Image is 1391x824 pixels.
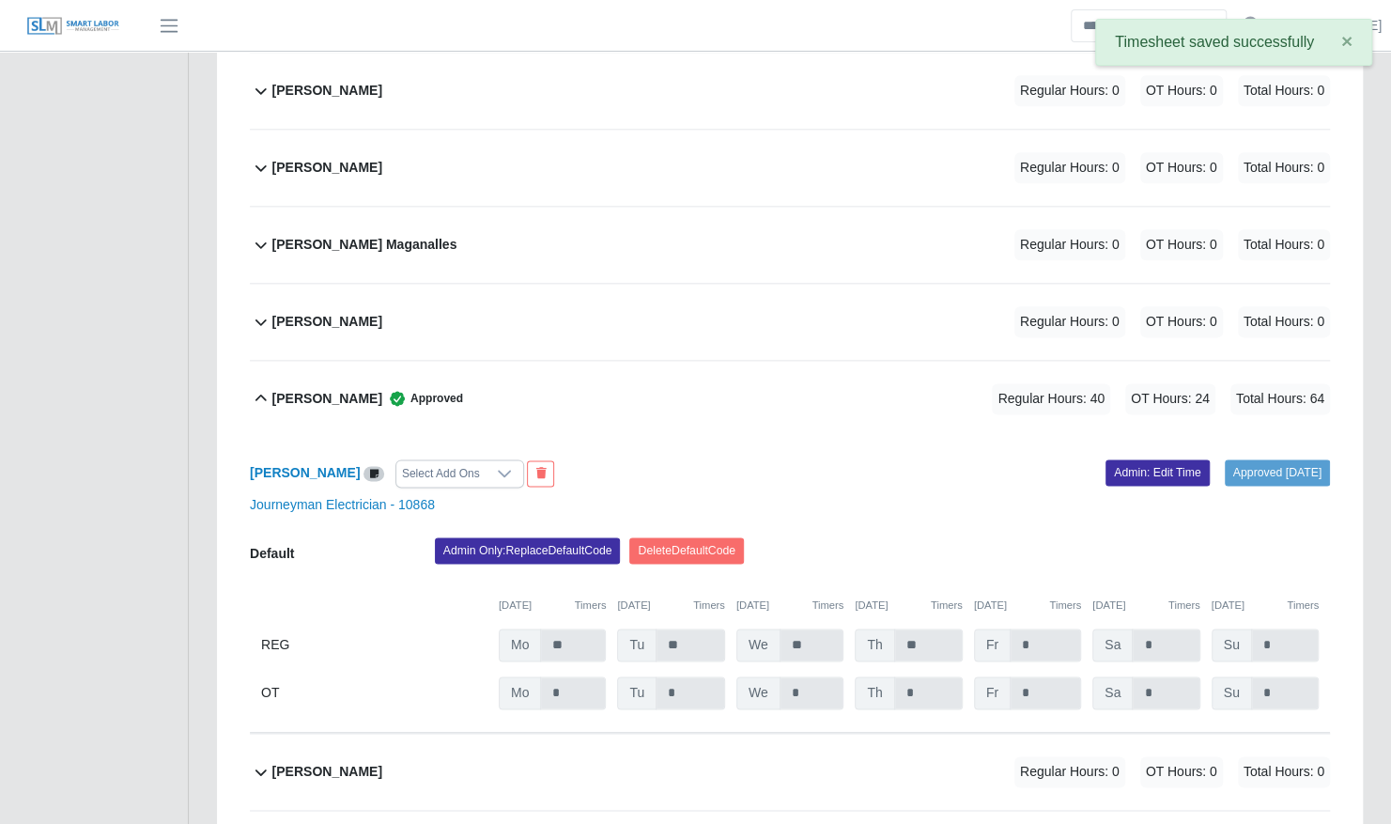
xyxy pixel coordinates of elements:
[261,629,487,661] div: REG
[931,598,963,614] button: Timers
[250,207,1330,283] button: [PERSON_NAME] Maganalles Regular Hours: 0 OT Hours: 0 Total Hours: 0
[1238,152,1330,183] span: Total Hours: 0
[1274,16,1382,36] a: [PERSON_NAME]
[272,312,382,332] b: [PERSON_NAME]
[1014,306,1125,337] span: Regular Hours: 0
[1287,598,1319,614] button: Timers
[1092,598,1199,614] div: [DATE]
[1014,75,1125,106] span: Regular Hours: 0
[1105,459,1210,486] a: Admin: Edit Time
[617,629,657,661] span: Tu
[1230,383,1330,414] span: Total Hours: 64
[1140,75,1223,106] span: OT Hours: 0
[974,629,1011,661] span: Fr
[1140,152,1223,183] span: OT Hours: 0
[527,460,554,487] button: End Worker & Remove from the Timesheet
[974,676,1011,709] span: Fr
[382,389,463,408] span: Approved
[250,734,1330,810] button: [PERSON_NAME] Regular Hours: 0 OT Hours: 0 Total Hours: 0
[617,598,724,614] div: [DATE]
[272,81,382,101] b: [PERSON_NAME]
[250,546,294,561] b: Default
[1140,756,1223,787] span: OT Hours: 0
[1014,152,1125,183] span: Regular Hours: 0
[1238,306,1330,337] span: Total Hours: 0
[855,629,894,661] span: Th
[855,598,962,614] div: [DATE]
[575,598,607,614] button: Timers
[1014,229,1125,260] span: Regular Hours: 0
[1014,756,1125,787] span: Regular Hours: 0
[1095,19,1372,66] div: Timesheet saved successfully
[250,130,1330,206] button: [PERSON_NAME] Regular Hours: 0 OT Hours: 0 Total Hours: 0
[1238,756,1330,787] span: Total Hours: 0
[363,465,384,480] a: View/Edit Notes
[1092,629,1133,661] span: Sa
[1341,30,1352,52] span: ×
[811,598,843,614] button: Timers
[499,676,541,709] span: Mo
[1071,9,1227,42] input: Search
[1238,75,1330,106] span: Total Hours: 0
[272,762,382,782] b: [PERSON_NAME]
[261,676,487,709] div: OT
[396,460,486,487] div: Select Add Ons
[617,676,657,709] span: Tu
[1140,306,1223,337] span: OT Hours: 0
[250,497,435,512] a: Journeyman Electrician - 10868
[736,629,781,661] span: We
[250,361,1330,437] button: [PERSON_NAME] Approved Regular Hours: 40 OT Hours: 24 Total Hours: 64
[26,16,120,37] img: SLM Logo
[1049,598,1081,614] button: Timers
[1140,229,1223,260] span: OT Hours: 0
[1092,676,1133,709] span: Sa
[272,235,457,255] b: [PERSON_NAME] Maganalles
[974,598,1081,614] div: [DATE]
[629,537,744,564] button: DeleteDefaultCode
[499,629,541,661] span: Mo
[1212,676,1252,709] span: Su
[499,598,606,614] div: [DATE]
[992,383,1110,414] span: Regular Hours: 40
[250,284,1330,360] button: [PERSON_NAME] Regular Hours: 0 OT Hours: 0 Total Hours: 0
[272,389,382,409] b: [PERSON_NAME]
[1125,383,1215,414] span: OT Hours: 24
[272,158,382,178] b: [PERSON_NAME]
[1212,598,1319,614] div: [DATE]
[1168,598,1200,614] button: Timers
[1212,629,1252,661] span: Su
[250,53,1330,129] button: [PERSON_NAME] Regular Hours: 0 OT Hours: 0 Total Hours: 0
[435,537,621,564] button: Admin Only:ReplaceDefaultCode
[855,676,894,709] span: Th
[693,598,725,614] button: Timers
[250,465,360,480] a: [PERSON_NAME]
[736,676,781,709] span: We
[1238,229,1330,260] span: Total Hours: 0
[1225,459,1330,486] a: Approved [DATE]
[736,598,843,614] div: [DATE]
